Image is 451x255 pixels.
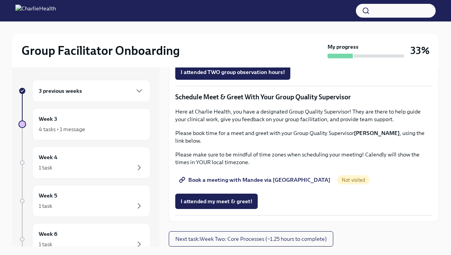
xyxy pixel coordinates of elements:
p: Please book time for a meet and greet with your Group Quality Supervisor , using the link below. [175,129,432,145]
div: 1 task [39,164,52,171]
h6: Week 6 [39,230,58,238]
strong: My progress [328,43,359,51]
span: Book a meeting with Mandee via [GEOGRAPHIC_DATA] [181,176,330,184]
div: 1 task [39,202,52,210]
p: Please make sure to be mindful of time zones when scheduling your meeting! Calendly will show the... [175,151,432,166]
span: I attended my meet & greet! [181,197,252,205]
p: Here at Charlie Health, you have a designated Group Quality Supervisor! They are there to help gu... [175,108,432,123]
div: 4 tasks • 1 message [39,125,85,133]
img: CharlieHealth [15,5,56,17]
a: Week 51 task [18,185,150,217]
button: I attended TWO group observation hours! [175,64,290,80]
a: Week 34 tasks • 1 message [18,108,150,140]
h6: Week 3 [39,115,57,123]
h3: 33% [410,44,430,58]
span: Not visited [337,177,370,183]
div: 3 previous weeks [32,80,150,102]
button: Next task:Week Two: Core Processes (~1.25 hours to complete) [169,231,333,247]
span: I attended TWO group observation hours! [181,68,285,76]
h6: Week 5 [39,191,57,200]
a: Book a meeting with Mandee via [GEOGRAPHIC_DATA] [175,172,336,188]
div: 1 task [39,240,52,248]
h6: Week 4 [39,153,58,161]
span: Next task : Week Two: Core Processes (~1.25 hours to complete) [175,235,327,243]
h2: Group Facilitator Onboarding [21,43,180,58]
h6: 3 previous weeks [39,87,82,95]
button: I attended my meet & greet! [175,194,258,209]
p: Schedule Meet & Greet With Your Group Quality Supervisor [175,92,432,102]
a: Week 41 task [18,146,150,179]
strong: [PERSON_NAME] [354,130,400,137]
